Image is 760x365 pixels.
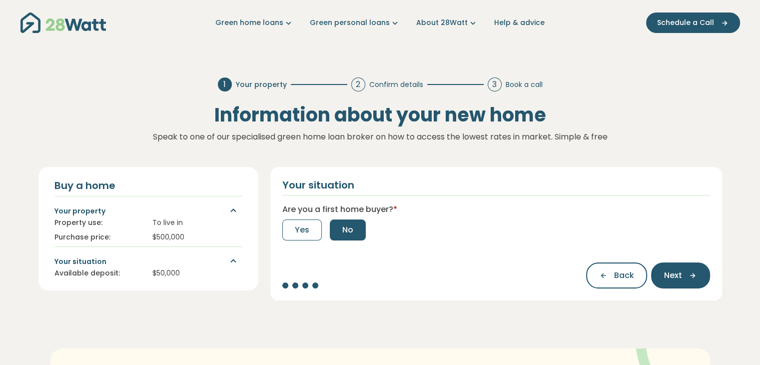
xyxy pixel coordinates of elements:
[488,77,502,91] div: 3
[416,17,478,28] a: About 28Watt
[651,262,710,288] button: Next
[282,203,397,215] label: Are you a first home buyer?
[54,217,144,228] div: Property use:
[54,206,105,216] h5: Your property
[295,224,309,236] span: Yes
[38,130,722,143] p: Speak to one of our specialised green home loan broker on how to access the lowest rates in marke...
[282,179,354,191] h2: Your situation
[310,17,400,28] a: Green personal loans
[506,79,543,90] span: Book a call
[282,219,322,240] button: Yes
[54,179,242,192] h4: Buy a home
[20,12,106,33] img: 28Watt
[152,268,242,278] div: $ 50,000
[330,219,366,240] button: No
[236,79,287,90] span: Your property
[38,103,722,126] h2: Information about your new home
[20,10,740,35] nav: Main navigation
[614,269,634,281] span: Back
[342,224,353,236] span: No
[54,257,106,267] h5: Your situation
[152,217,242,228] div: To live in
[54,268,144,278] div: Available deposit:
[215,17,294,28] a: Green home loans
[664,269,682,281] span: Next
[494,17,545,28] a: Help & advice
[646,12,740,33] button: Schedule a Call
[152,232,242,242] div: $ 500,000
[351,77,365,91] div: 2
[369,79,423,90] span: Confirm details
[54,232,144,242] div: Purchase price:
[586,262,647,288] button: Back
[218,77,232,91] div: 1
[657,17,714,28] span: Schedule a Call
